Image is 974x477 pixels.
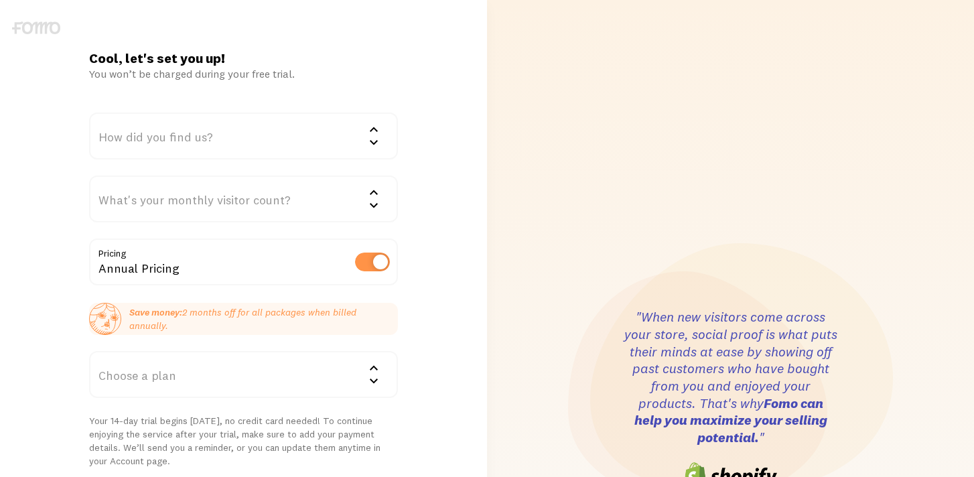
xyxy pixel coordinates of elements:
[129,305,398,332] p: 2 months off for all packages when billed annually.
[89,176,398,222] div: What's your monthly visitor count?
[129,306,182,318] strong: Save money:
[12,21,60,34] img: fomo-logo-gray-b99e0e8ada9f9040e2984d0d95b3b12da0074ffd48d1e5cb62ac37fc77b0b268.svg
[89,414,398,468] p: Your 14-day trial begins [DATE], no credit card needed! To continue enjoying the service after yo...
[89,113,398,159] div: How did you find us?
[89,50,398,67] h1: Cool, let's set you up!
[89,351,398,398] div: Choose a plan
[89,67,398,80] div: You won’t be charged during your free trial.
[624,308,838,446] h3: "When new visitors come across your store, social proof is what puts their minds at ease by showi...
[89,238,398,287] div: Annual Pricing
